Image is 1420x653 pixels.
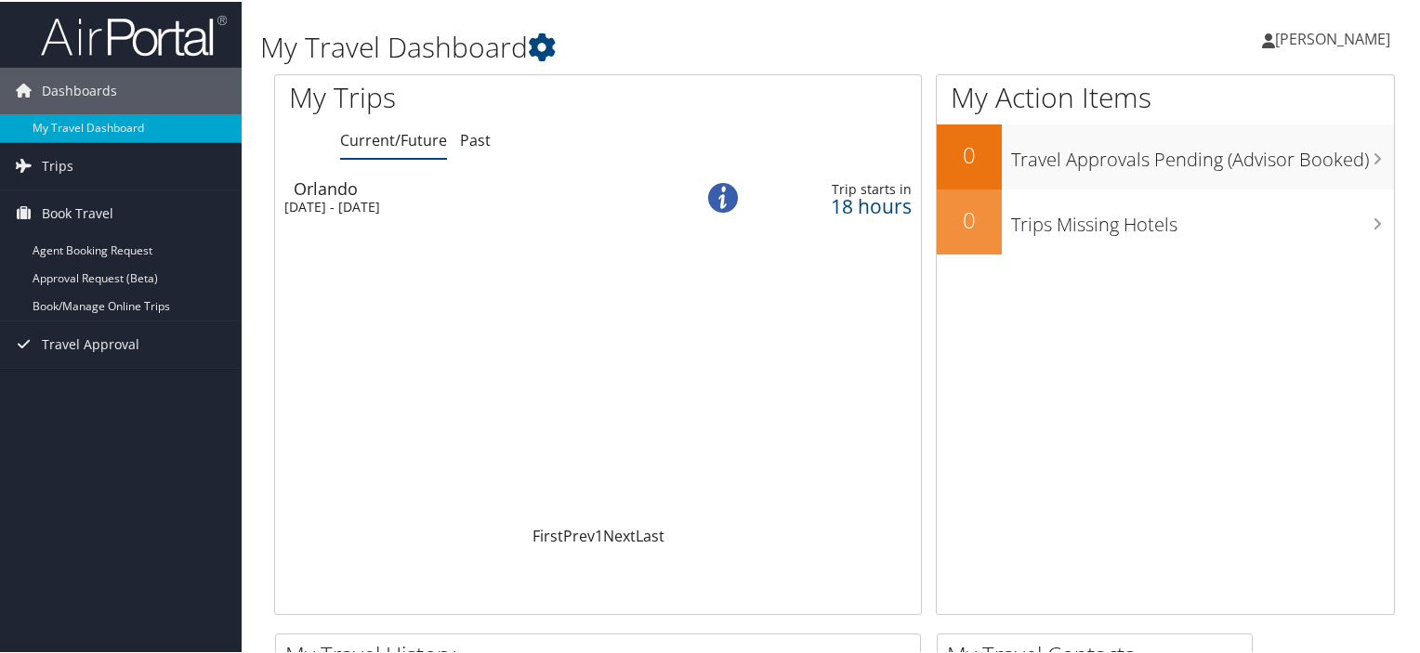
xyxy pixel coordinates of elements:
a: 0Trips Missing Hotels [937,188,1394,253]
span: Book Travel [42,189,113,235]
a: 0Travel Approvals Pending (Advisor Booked) [937,123,1394,188]
a: Next [603,524,636,544]
a: [PERSON_NAME] [1262,9,1409,65]
h1: My Trips [289,76,638,115]
div: 18 hours [767,196,912,213]
span: Trips [42,141,73,188]
a: Last [636,524,664,544]
div: Trip starts in [767,179,912,196]
a: Current/Future [340,128,447,149]
h1: My Action Items [937,76,1394,115]
img: alert-flat-solid-info.png [708,181,738,211]
div: Orlando [294,178,672,195]
h3: Travel Approvals Pending (Advisor Booked) [1011,136,1394,171]
div: [DATE] - [DATE] [284,197,663,214]
h3: Trips Missing Hotels [1011,201,1394,236]
a: Past [460,128,491,149]
a: Prev [563,524,595,544]
h2: 0 [937,202,1002,234]
span: [PERSON_NAME] [1275,27,1390,47]
span: Travel Approval [42,320,139,366]
h1: My Travel Dashboard [260,26,1026,65]
h2: 0 [937,137,1002,169]
a: 1 [595,524,603,544]
a: First [532,524,563,544]
span: Dashboards [42,66,117,112]
img: airportal-logo.png [41,12,227,56]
